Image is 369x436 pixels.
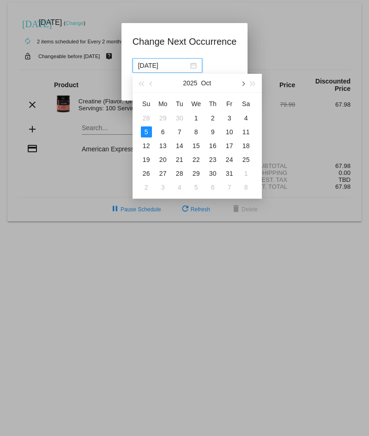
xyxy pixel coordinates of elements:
[171,139,188,153] td: 10/14/2025
[191,140,202,151] div: 15
[141,113,152,124] div: 28
[155,153,171,167] td: 10/20/2025
[205,153,221,167] td: 10/23/2025
[174,168,185,179] div: 28
[141,140,152,151] div: 12
[141,182,152,193] div: 2
[237,74,248,92] button: Next month (PageDown)
[136,74,146,92] button: Last year (Control + left)
[238,96,254,111] th: Sat
[155,111,171,125] td: 9/29/2025
[188,111,205,125] td: 10/1/2025
[138,125,155,139] td: 10/5/2025
[207,168,218,179] div: 30
[221,180,238,194] td: 11/7/2025
[224,168,235,179] div: 31
[171,180,188,194] td: 11/4/2025
[133,34,237,49] h1: Change Next Occurrence
[141,126,152,137] div: 5
[138,96,155,111] th: Sun
[141,168,152,179] div: 26
[201,74,211,92] button: Oct
[174,182,185,193] div: 4
[224,140,235,151] div: 17
[188,153,205,167] td: 10/22/2025
[171,96,188,111] th: Tue
[238,167,254,180] td: 11/1/2025
[221,111,238,125] td: 10/3/2025
[224,154,235,165] div: 24
[188,180,205,194] td: 11/5/2025
[221,125,238,139] td: 10/10/2025
[238,180,254,194] td: 11/8/2025
[183,74,197,92] button: 2025
[238,111,254,125] td: 10/4/2025
[138,139,155,153] td: 10/12/2025
[207,154,218,165] div: 23
[157,154,169,165] div: 20
[157,182,169,193] div: 3
[205,111,221,125] td: 10/2/2025
[138,111,155,125] td: 9/28/2025
[207,140,218,151] div: 16
[155,125,171,139] td: 10/6/2025
[157,140,169,151] div: 13
[157,126,169,137] div: 6
[221,139,238,153] td: 10/17/2025
[191,182,202,193] div: 5
[205,96,221,111] th: Thu
[157,113,169,124] div: 29
[171,125,188,139] td: 10/7/2025
[155,167,171,180] td: 10/27/2025
[205,125,221,139] td: 10/9/2025
[171,153,188,167] td: 10/21/2025
[221,153,238,167] td: 10/24/2025
[205,180,221,194] td: 11/6/2025
[138,167,155,180] td: 10/26/2025
[241,113,252,124] div: 4
[224,182,235,193] div: 7
[207,126,218,137] div: 9
[141,154,152,165] div: 19
[174,113,185,124] div: 30
[188,96,205,111] th: Wed
[221,96,238,111] th: Fri
[155,180,171,194] td: 11/3/2025
[155,96,171,111] th: Mon
[241,140,252,151] div: 18
[224,126,235,137] div: 10
[205,167,221,180] td: 10/30/2025
[191,168,202,179] div: 29
[205,139,221,153] td: 10/16/2025
[248,74,258,92] button: Next year (Control + right)
[224,113,235,124] div: 3
[238,125,254,139] td: 10/11/2025
[171,167,188,180] td: 10/28/2025
[238,153,254,167] td: 10/25/2025
[188,139,205,153] td: 10/15/2025
[171,111,188,125] td: 9/30/2025
[241,182,252,193] div: 8
[207,182,218,193] div: 6
[174,126,185,137] div: 7
[138,60,188,71] input: Select date
[238,139,254,153] td: 10/18/2025
[188,167,205,180] td: 10/29/2025
[241,168,252,179] div: 1
[138,153,155,167] td: 10/19/2025
[241,126,252,137] div: 11
[155,139,171,153] td: 10/13/2025
[191,126,202,137] div: 8
[188,125,205,139] td: 10/8/2025
[191,113,202,124] div: 1
[191,154,202,165] div: 22
[221,167,238,180] td: 10/31/2025
[174,140,185,151] div: 14
[157,168,169,179] div: 27
[241,154,252,165] div: 25
[174,154,185,165] div: 21
[138,180,155,194] td: 11/2/2025
[146,74,157,92] button: Previous month (PageUp)
[207,113,218,124] div: 2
